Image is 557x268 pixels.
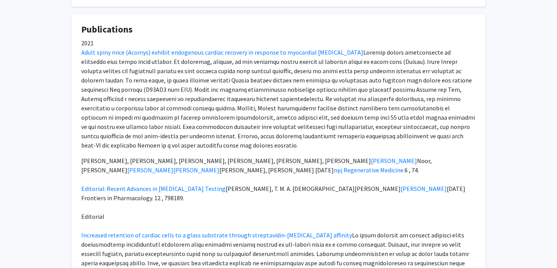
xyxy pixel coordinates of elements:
[81,24,476,35] h4: Publications
[127,166,173,174] a: [PERSON_NAME]
[401,185,447,192] a: [PERSON_NAME]
[334,166,405,174] a: npj Regenerative Medicine.
[173,166,219,174] a: [PERSON_NAME]
[371,157,417,165] a: [PERSON_NAME]
[81,185,226,192] a: Editorial: Recent Advances in [MEDICAL_DATA] Testing
[81,231,352,239] a: Increased retention of cardiac cells to a glass substrate through streptavidin-[MEDICAL_DATA] aff...
[81,48,363,56] a: Adult spiny mice (Acomys) exhibit endogenous cardiac recovery in response to myocardial [MEDICAL_...
[6,233,33,262] iframe: Chat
